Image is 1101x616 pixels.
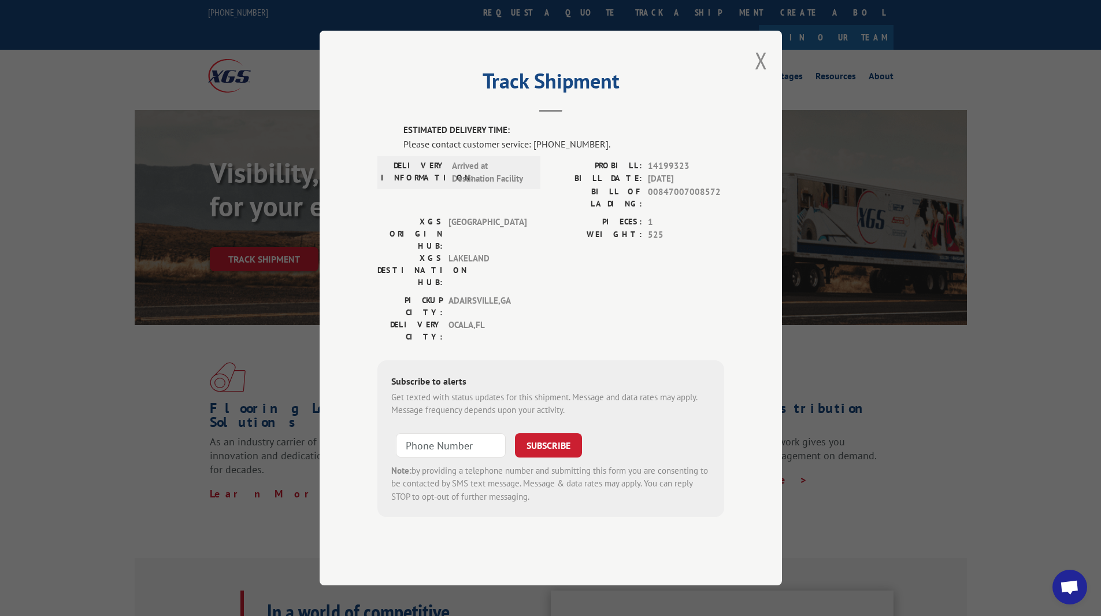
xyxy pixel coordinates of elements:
label: BILL DATE: [551,172,642,186]
h2: Track Shipment [377,73,724,95]
span: 1 [648,216,724,229]
label: BILL OF LADING: [551,186,642,210]
button: SUBSCRIBE [515,433,582,458]
label: XGS DESTINATION HUB: [377,252,443,289]
div: Get texted with status updates for this shipment. Message and data rates may apply. Message frequ... [391,391,710,417]
strong: Note: [391,465,412,476]
div: Open chat [1052,570,1087,604]
label: WEIGHT: [551,228,642,242]
span: [DATE] [648,172,724,186]
span: OCALA , FL [448,319,527,343]
span: [GEOGRAPHIC_DATA] [448,216,527,252]
label: PROBILL: [551,160,642,173]
label: DELIVERY INFORMATION: [381,160,446,186]
div: Subscribe to alerts [391,374,710,391]
label: PICKUP CITY: [377,294,443,319]
span: 14199323 [648,160,724,173]
span: LAKELAND [448,252,527,289]
span: ADAIRSVILLE , GA [448,294,527,319]
label: ESTIMATED DELIVERY TIME: [403,124,724,137]
label: XGS ORIGIN HUB: [377,216,443,252]
div: Please contact customer service: [PHONE_NUMBER]. [403,137,724,151]
span: Arrived at Destination Facility [452,160,530,186]
div: by providing a telephone number and submitting this form you are consenting to be contacted by SM... [391,464,710,504]
button: Close modal [755,45,768,76]
label: DELIVERY CITY: [377,319,443,343]
input: Phone Number [396,433,506,458]
span: 525 [648,228,724,242]
label: PIECES: [551,216,642,229]
span: 00847007008572 [648,186,724,210]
